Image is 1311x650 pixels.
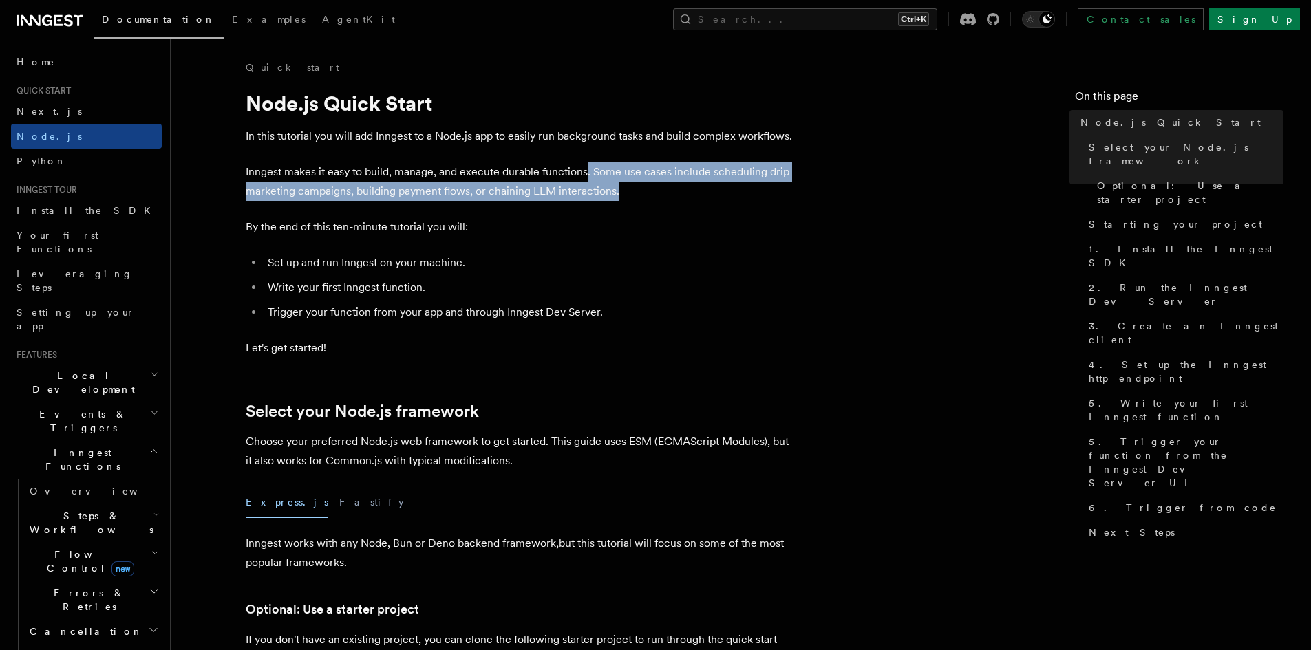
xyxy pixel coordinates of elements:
[246,487,328,518] button: Express.js
[17,155,67,166] span: Python
[1083,495,1283,520] a: 6. Trigger from code
[17,268,133,293] span: Leveraging Steps
[673,8,937,30] button: Search...Ctrl+K
[102,14,215,25] span: Documentation
[246,217,796,237] p: By the end of this ten-minute tutorial you will:
[1089,319,1283,347] span: 3. Create an Inngest client
[246,61,339,74] a: Quick start
[24,542,162,581] button: Flow Controlnew
[17,55,55,69] span: Home
[246,91,796,116] h1: Node.js Quick Start
[17,131,82,142] span: Node.js
[1209,8,1300,30] a: Sign Up
[24,619,162,644] button: Cancellation
[1083,391,1283,429] a: 5. Write your first Inngest function
[1083,275,1283,314] a: 2. Run the Inngest Dev Server
[1097,179,1283,206] span: Optional: Use a starter project
[24,586,149,614] span: Errors & Retries
[11,402,162,440] button: Events & Triggers
[1091,173,1283,212] a: Optional: Use a starter project
[1089,217,1262,231] span: Starting your project
[24,581,162,619] button: Errors & Retries
[246,127,796,146] p: In this tutorial you will add Inngest to a Node.js app to easily run background tasks and build c...
[246,162,796,201] p: Inngest makes it easy to build, manage, and execute durable functions. Some use cases include sch...
[11,407,150,435] span: Events & Triggers
[24,548,151,575] span: Flow Control
[264,253,796,272] li: Set up and run Inngest on your machine.
[11,99,162,124] a: Next.js
[246,534,796,572] p: Inngest works with any Node, Bun or Deno backend framework,but this tutorial will focus on some o...
[11,184,77,195] span: Inngest tour
[1083,429,1283,495] a: 5. Trigger your function from the Inngest Dev Server UI
[1083,352,1283,391] a: 4. Set up the Inngest http endpoint
[246,402,479,421] a: Select your Node.js framework
[11,369,150,396] span: Local Development
[339,487,404,518] button: Fastify
[1080,116,1261,129] span: Node.js Quick Start
[1089,140,1283,168] span: Select your Node.js framework
[11,446,149,473] span: Inngest Functions
[264,303,796,322] li: Trigger your function from your app and through Inngest Dev Server.
[1022,11,1055,28] button: Toggle dark mode
[11,85,71,96] span: Quick start
[1083,135,1283,173] a: Select your Node.js framework
[11,149,162,173] a: Python
[24,625,143,638] span: Cancellation
[11,50,162,74] a: Home
[314,4,403,37] a: AgentKit
[11,261,162,300] a: Leveraging Steps
[232,14,306,25] span: Examples
[322,14,395,25] span: AgentKit
[11,198,162,223] a: Install the SDK
[111,561,134,576] span: new
[11,440,162,479] button: Inngest Functions
[1089,281,1283,308] span: 2. Run the Inngest Dev Server
[1089,358,1283,385] span: 4. Set up the Inngest http endpoint
[1089,526,1175,539] span: Next Steps
[11,300,162,338] a: Setting up your app
[24,509,153,537] span: Steps & Workflows
[1083,212,1283,237] a: Starting your project
[264,278,796,297] li: Write your first Inngest function.
[17,106,82,117] span: Next.js
[1075,110,1283,135] a: Node.js Quick Start
[24,479,162,503] a: Overview
[17,230,98,254] span: Your first Functions
[17,307,135,332] span: Setting up your app
[1089,501,1277,514] span: 6. Trigger from code
[1078,8,1204,30] a: Contact sales
[17,205,159,216] span: Install the SDK
[1089,242,1283,270] span: 1. Install the Inngest SDK
[1083,314,1283,352] a: 3. Create an Inngest client
[246,432,796,470] p: Choose your preferred Node.js web framework to get started. This guide uses ESM (ECMAScript Modul...
[1089,396,1283,424] span: 5. Write your first Inngest function
[30,486,171,497] span: Overview
[224,4,314,37] a: Examples
[11,349,57,360] span: Features
[898,12,929,26] kbd: Ctrl+K
[246,338,796,358] p: Let's get started!
[1083,237,1283,275] a: 1. Install the Inngest SDK
[246,600,419,619] a: Optional: Use a starter project
[11,223,162,261] a: Your first Functions
[1075,88,1283,110] h4: On this page
[11,124,162,149] a: Node.js
[24,503,162,542] button: Steps & Workflows
[11,363,162,402] button: Local Development
[94,4,224,39] a: Documentation
[1089,435,1283,490] span: 5. Trigger your function from the Inngest Dev Server UI
[1083,520,1283,545] a: Next Steps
